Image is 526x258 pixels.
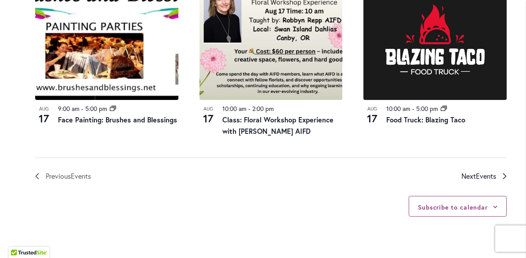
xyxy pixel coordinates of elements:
[363,105,381,113] span: Aug
[252,104,274,113] time: 2:00 pm
[200,111,217,126] span: 17
[35,105,53,113] span: Aug
[81,104,83,113] span: -
[412,104,414,113] span: -
[461,170,507,182] a: Next Events
[222,115,334,136] a: Class: Floral Workshop Experience with [PERSON_NAME] AIFD
[46,170,91,182] span: Previous
[476,171,496,181] span: Events
[35,111,53,126] span: 17
[418,203,488,211] button: Subscribe to calendar
[386,104,410,113] time: 10:00 am
[200,105,217,113] span: Aug
[85,104,107,113] time: 5:00 pm
[222,104,247,113] time: 10:00 am
[248,104,250,113] span: -
[58,104,80,113] time: 9:00 am
[35,170,91,182] a: Previous Events
[461,170,496,182] span: Next
[71,171,91,181] span: Events
[7,227,31,251] iframe: Launch Accessibility Center
[386,115,465,124] a: Food Truck: Blazing Taco
[363,111,381,126] span: 17
[416,104,438,113] time: 5:00 pm
[58,115,177,124] a: Face Painting: Brushes and Blessings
